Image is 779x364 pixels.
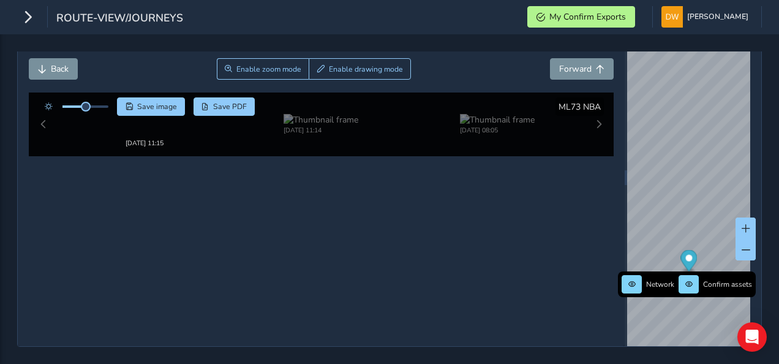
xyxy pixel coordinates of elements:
span: Save image [137,102,177,112]
img: Thumbnail frame [107,111,182,123]
span: Network [646,279,674,289]
span: Save PDF [213,102,247,112]
span: route-view/journeys [56,10,183,28]
span: Enable zoom mode [236,64,301,74]
span: [PERSON_NAME] [687,6,748,28]
span: My Confirm Exports [549,11,626,23]
span: Forward [559,63,592,75]
button: Save [117,97,185,116]
button: [PERSON_NAME] [661,6,753,28]
img: Thumbnail frame [284,111,358,123]
button: Forward [550,58,614,80]
button: Back [29,58,78,80]
div: [DATE] 11:14 [284,123,358,132]
div: Map marker [680,250,697,275]
span: Back [51,63,69,75]
div: [DATE] 08:05 [460,123,535,132]
img: diamond-layout [661,6,683,28]
span: ML73 NBA [559,101,601,113]
span: Confirm assets [703,279,752,289]
button: Draw [309,58,411,80]
img: Thumbnail frame [460,111,535,123]
button: PDF [194,97,255,116]
div: Open Intercom Messenger [737,322,767,352]
span: Enable drawing mode [329,64,403,74]
button: Zoom [217,58,309,80]
div: [DATE] 11:15 [107,123,182,132]
button: My Confirm Exports [527,6,635,28]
